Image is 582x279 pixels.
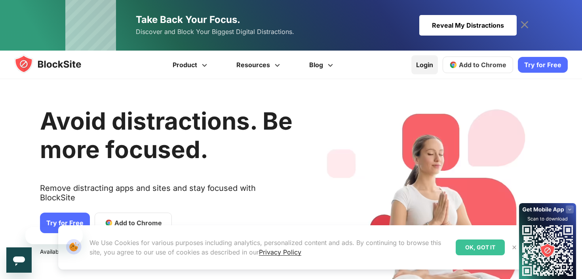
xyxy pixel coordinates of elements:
p: We Use Cookies for various purposes including analytics, personalized content and ads. By continu... [89,238,449,257]
a: Add to Chrome [95,213,172,233]
a: Try for Free [40,213,90,233]
img: chrome-icon.svg [449,61,457,69]
img: Close [511,244,517,251]
a: Privacy Policy [259,248,301,256]
a: Login [411,55,438,74]
button: Close [509,242,519,253]
span: Take Back Your Focus. [136,14,240,25]
a: Product [159,51,223,79]
iframe: Message from company [25,227,83,244]
span: Add to Chrome [459,61,506,69]
a: Add to Chrome [443,57,513,73]
img: blocksite-icon.5d769676.svg [14,55,97,74]
span: Discover and Block Your Biggest Digital Distractions. [136,26,294,38]
h1: Avoid distractions. Be more focused. [40,107,293,164]
text: Remove distracting apps and sites and stay focused with BlockSite [40,183,293,209]
a: Blog [296,51,349,79]
div: OK, GOT IT [456,239,505,255]
a: Resources [223,51,296,79]
a: Try for Free [518,57,568,73]
text: Available On [40,248,72,256]
iframe: Button to launch messaging window [6,247,32,273]
div: Reveal My Distractions [419,15,517,36]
